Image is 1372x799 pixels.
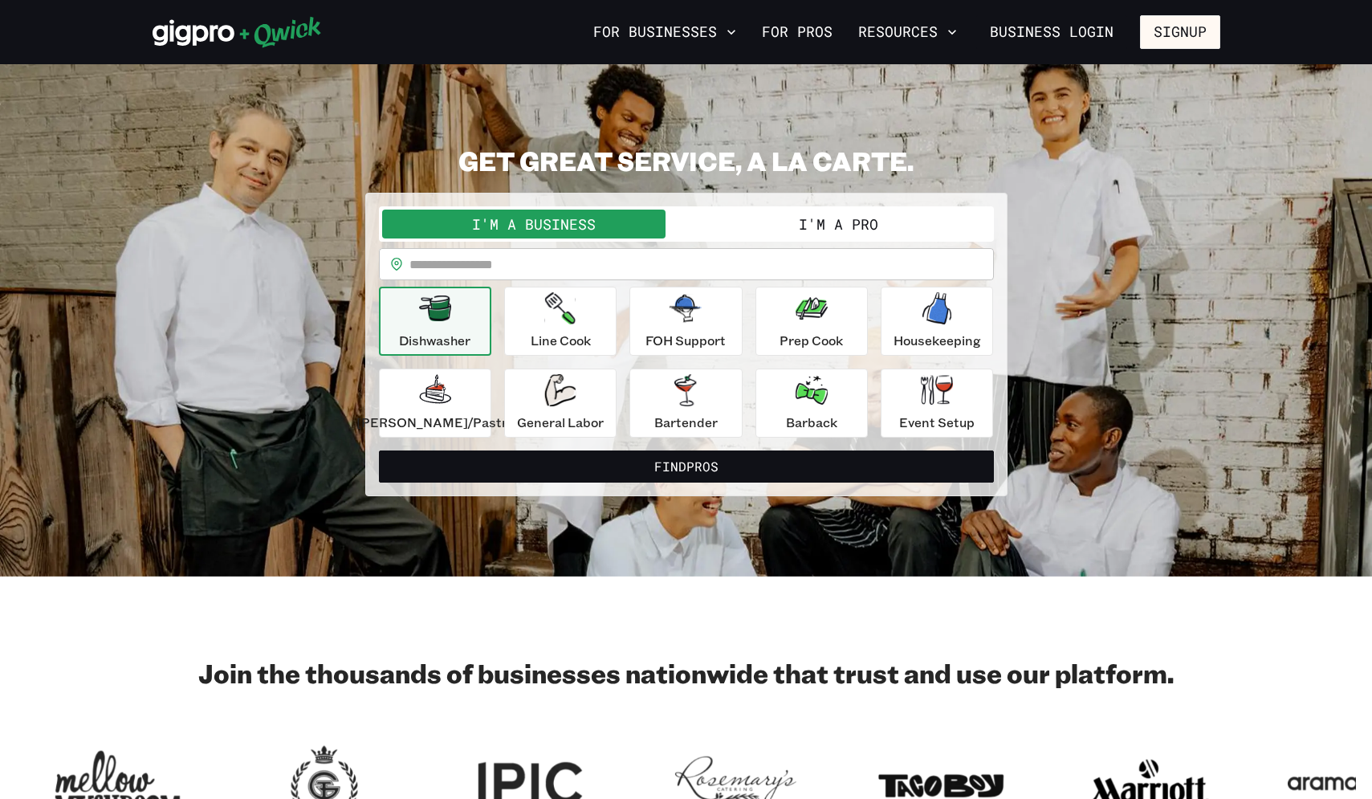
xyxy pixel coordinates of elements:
[504,369,617,438] button: General Labor
[780,331,843,350] p: Prep Cook
[899,413,975,432] p: Event Setup
[654,413,718,432] p: Bartender
[1140,15,1220,49] button: Signup
[894,331,981,350] p: Housekeeping
[531,331,591,350] p: Line Cook
[976,15,1127,49] a: Business Login
[645,331,726,350] p: FOH Support
[587,18,743,46] button: For Businesses
[153,657,1220,689] h2: Join the thousands of businesses nationwide that trust and use our platform.
[755,369,868,438] button: Barback
[881,369,993,438] button: Event Setup
[504,287,617,356] button: Line Cook
[379,450,994,483] button: FindPros
[629,287,742,356] button: FOH Support
[399,331,470,350] p: Dishwasher
[629,369,742,438] button: Bartender
[881,287,993,356] button: Housekeeping
[382,210,686,238] button: I'm a Business
[356,413,514,432] p: [PERSON_NAME]/Pastry
[755,18,839,46] a: For Pros
[379,287,491,356] button: Dishwasher
[755,287,868,356] button: Prep Cook
[686,210,991,238] button: I'm a Pro
[786,413,837,432] p: Barback
[379,369,491,438] button: [PERSON_NAME]/Pastry
[852,18,963,46] button: Resources
[365,145,1008,177] h2: GET GREAT SERVICE, A LA CARTE.
[517,413,604,432] p: General Labor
